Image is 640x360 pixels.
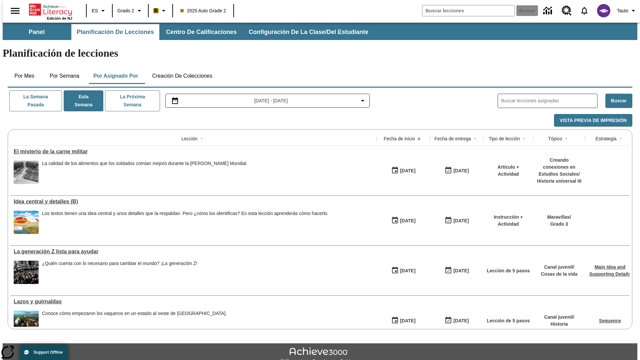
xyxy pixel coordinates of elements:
div: [DATE] [400,317,415,325]
button: Por asignado por [88,68,144,84]
div: Portada [29,2,72,20]
button: 09/21/25: Último día en que podrá accederse la lección [442,314,471,327]
a: La generación Z lista para ayudar , Lecciones [14,249,373,255]
img: avatar image [597,4,610,17]
button: La semana pasada [9,90,62,111]
button: Creación de colecciones [147,68,218,84]
div: Idea central y detalles (B) [14,199,373,205]
div: ¿Quién cuenta con lo necesario para cambiar el mundo? ¡La generación Z! [42,261,197,284]
div: La calidad de los alimentos que los soldados comían mejoró durante la Segunda Guerra Mundial. [42,161,247,184]
p: Maravillas / [547,214,571,221]
h1: Planificación de lecciones [3,47,637,59]
button: 09/21/25: Primer día en que estuvo disponible la lección [389,164,418,177]
button: 09/21/25: Último día en que podrá accederse la lección [442,214,471,227]
div: [DATE] [453,317,469,325]
button: Configuración de la clase/del estudiante [243,24,374,40]
p: Lección de 5 pasos [487,317,530,324]
p: Lección de 5 pasos [487,267,530,274]
span: Tauto [617,7,628,14]
button: Vista previa de impresión [554,114,632,127]
div: Subbarra de navegación [3,23,637,40]
span: Centro de calificaciones [166,28,237,36]
p: Grado 3 [547,221,571,228]
button: 09/21/25: Primer día en que estuvo disponible la lección [389,214,418,227]
button: Perfil/Configuración [614,5,640,17]
button: 09/21/25: Primer día en que estuvo disponible la lección [389,264,418,277]
span: Configuración de la clase/del estudiante [249,28,368,36]
div: Los textos tienen una idea central y unos detalles que la respaldan. Pero ¿cómo los identificas? ... [42,211,328,216]
a: Portada [29,3,72,16]
button: Abrir el menú lateral [5,1,25,21]
div: Subbarra de navegación [3,24,374,40]
span: [DATE] - [DATE] [254,97,288,104]
a: Idea central y detalles (B), Lecciones [14,199,373,205]
button: Boost El color de la clase es anaranjado claro. Cambiar el color de la clase. [151,5,170,17]
span: Support Offline [34,350,63,355]
button: Buscar [605,94,632,108]
img: paniolos hawaianos (vaqueros) arreando ganado [14,311,39,334]
img: Un grupo de manifestantes protestan frente al Museo Americano de Historia Natural en la ciudad de... [14,261,39,284]
button: 09/21/25: Último día en que podrá accederse la lección [442,264,471,277]
p: La calidad de los alimentos que los soldados comían mejoró durante la [PERSON_NAME] Mundial. [42,161,247,166]
div: [DATE] [400,217,415,225]
p: Canal juvenil / [544,314,574,321]
p: Instrucción + Actividad [487,214,530,228]
button: 09/21/25: Primer día en que estuvo disponible la lección [389,314,418,327]
a: Centro de recursos, Se abrirá en una pestaña nueva. [558,2,576,20]
button: La próxima semana [105,90,160,111]
a: Sequence [599,318,621,323]
div: La generación Z lista para ayudar [14,249,373,255]
button: Por semana [44,68,85,84]
svg: Collapse Date Range Filter [359,97,367,105]
div: Tópico [548,135,562,142]
button: Sort [562,135,570,143]
div: Estrategia [595,135,616,142]
p: Historia [544,321,574,328]
p: Cosas de la vida [541,271,578,278]
div: Conoce cómo empezaron los vaqueros en un estado al oeste de [GEOGRAPHIC_DATA]. [42,311,227,316]
span: Planificación de lecciones [77,28,154,36]
a: Lazos y guirnaldas, Lecciones [14,299,373,305]
button: Panel [3,24,70,40]
div: Fecha de entrega [434,135,471,142]
button: Por mes [8,68,41,84]
button: Lenguaje: ES, Selecciona un idioma [89,5,110,17]
a: Centro de información [539,2,558,20]
input: Buscar campo [422,5,514,16]
span: ES [92,7,98,14]
p: Artículo + Actividad [487,164,530,178]
button: Sort [520,135,528,143]
div: Lazos y guirnaldas [14,299,373,305]
input: Buscar lecciones asignadas [501,96,597,106]
div: El misterio de la carne militar [14,149,373,155]
p: Creando conexiones en Estudios Sociales / [537,157,582,178]
span: 2025 Auto Grade 2 [180,7,226,14]
button: Sort [471,135,479,143]
p: Canal juvenil / [541,264,578,271]
button: Centro de calificaciones [161,24,242,40]
div: Los textos tienen una idea central y unos detalles que la respaldan. Pero ¿cómo los identificas? ... [42,211,328,234]
img: portada de Maravillas de tercer grado: una mariposa vuela sobre un campo y un río, con montañas a... [14,211,39,234]
button: Seleccione el intervalo de fechas opción del menú [168,97,367,105]
button: Sort [415,135,423,143]
button: Esta semana [64,90,103,111]
span: B [154,6,158,15]
div: [DATE] [400,167,415,175]
div: Fecha de inicio [384,135,415,142]
button: Grado: Grado 2, Elige un grado [115,5,146,17]
div: ¿Quién cuenta con lo necesario para cambiar el mundo? ¡La generación Z! [42,261,197,266]
button: Sort [198,135,206,143]
div: [DATE] [453,217,469,225]
div: Conoce cómo empezaron los vaqueros en un estado al oeste de Estados Unidos. [42,311,227,334]
a: Notificaciones [576,2,593,19]
a: El misterio de la carne militar , Lecciones [14,149,373,155]
button: Support Offline [20,345,68,360]
button: 09/21/25: Último día en que podrá accederse la lección [442,164,471,177]
button: Sort [617,135,625,143]
button: Escoja un nuevo avatar [593,2,614,19]
p: Historia universal III [537,178,582,185]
